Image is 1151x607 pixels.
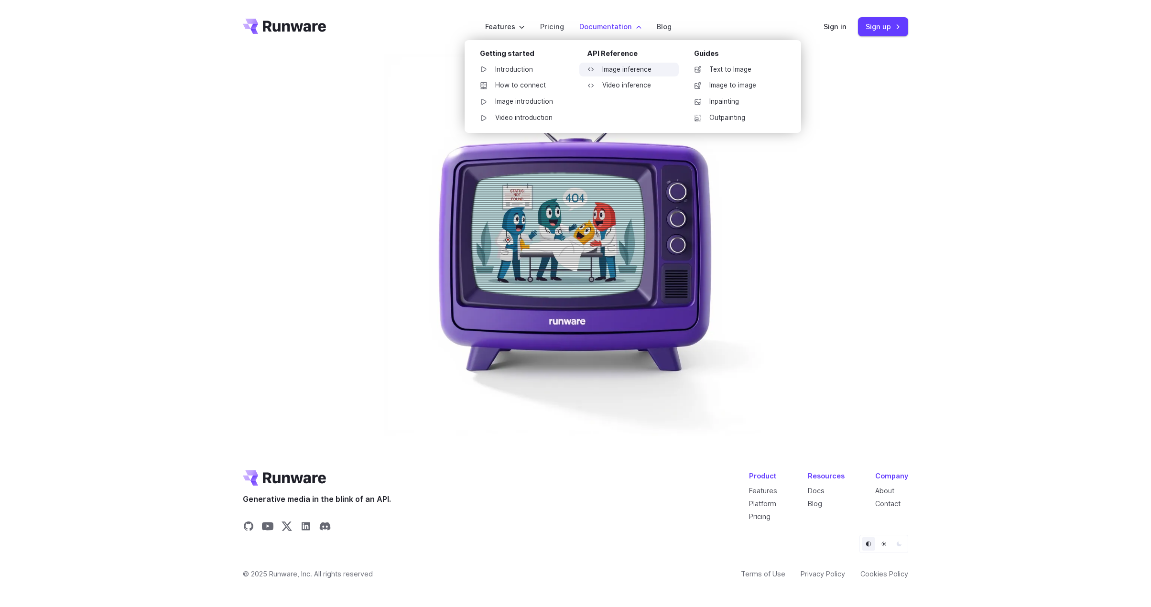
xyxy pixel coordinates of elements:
a: Introduction [472,63,572,77]
a: Share on Discord [319,520,331,535]
a: Sign up [858,17,908,36]
a: Docs [808,487,825,495]
a: Text to Image [686,63,786,77]
div: Product [749,470,777,481]
a: Pricing [540,21,564,32]
a: About [875,487,894,495]
a: Image introduction [472,95,572,109]
button: Dark [892,537,906,551]
div: Company [875,470,908,481]
div: Getting started [480,48,572,63]
a: Contact [875,499,901,508]
a: Blog [808,499,822,508]
a: Go to / [243,470,326,486]
label: Documentation [579,21,641,32]
a: Platform [749,499,776,508]
div: Resources [808,470,845,481]
a: Features [749,487,777,495]
a: How to connect [472,78,572,93]
img: Purple 3d television [384,54,767,436]
button: Light [877,537,890,551]
a: Sign in [824,21,847,32]
button: Default [862,537,875,551]
label: Features [485,21,525,32]
a: Share on YouTube [262,520,273,535]
div: API Reference [587,48,679,63]
a: Video introduction [472,111,572,125]
a: Image inference [579,63,679,77]
a: Image to image [686,78,786,93]
div: Guides [694,48,786,63]
span: Generative media in the blink of an API. [243,493,391,506]
a: Share on X [281,520,293,535]
a: Share on LinkedIn [300,520,312,535]
a: Share on GitHub [243,520,254,535]
ul: Theme selector [859,535,908,553]
a: Inpainting [686,95,786,109]
a: Terms of Use [741,568,785,579]
a: Video inference [579,78,679,93]
a: Privacy Policy [801,568,845,579]
a: Blog [657,21,672,32]
a: Pricing [749,512,771,520]
span: © 2025 Runware, Inc. All rights reserved [243,568,373,579]
a: Outpainting [686,111,786,125]
a: Cookies Policy [860,568,908,579]
a: Go to / [243,19,326,34]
